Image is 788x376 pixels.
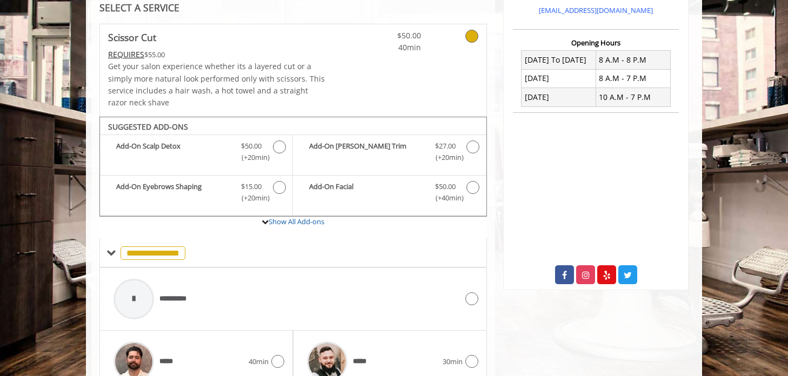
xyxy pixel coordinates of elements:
td: 8 A.M - 8 P.M [596,51,670,69]
b: Scissor Cut [108,30,156,45]
span: (+20min ) [236,192,268,204]
span: (+20min ) [236,152,268,163]
b: Add-On Facial [309,181,424,204]
h3: Opening Hours [513,39,679,46]
b: Add-On Eyebrows Shaping [116,181,230,204]
span: 40min [357,42,421,53]
td: [DATE] [522,88,596,106]
label: Add-On Beard Trim [298,140,480,166]
div: Scissor Cut Add-onS [99,117,487,217]
td: [DATE] To [DATE] [522,51,596,69]
b: Add-On Scalp Detox [116,140,230,163]
b: Add-On [PERSON_NAME] Trim [309,140,424,163]
label: Add-On Eyebrows Shaping [105,181,287,206]
a: Show All Add-ons [269,217,324,226]
td: 10 A.M - 7 P.M [596,88,670,106]
span: $15.00 [241,181,262,192]
span: $50.00 [357,30,421,42]
span: (+20min ) [429,152,461,163]
td: [DATE] [522,69,596,88]
label: Add-On Facial [298,181,480,206]
p: Get your salon experience whether its a layered cut or a simply more natural look performed only ... [108,61,325,109]
span: This service needs some Advance to be paid before we block your appointment [108,49,144,59]
span: $50.00 [435,181,456,192]
span: (+40min ) [429,192,461,204]
td: 8 A.M - 7 P.M [596,69,670,88]
a: [EMAIL_ADDRESS][DOMAIN_NAME] [539,5,653,15]
div: $55.00 [108,49,325,61]
span: 30min [443,356,463,367]
label: Add-On Scalp Detox [105,140,287,166]
span: $50.00 [241,140,262,152]
span: 40min [249,356,269,367]
b: SUGGESTED ADD-ONS [108,122,188,132]
div: SELECT A SERVICE [99,3,487,13]
span: $27.00 [435,140,456,152]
